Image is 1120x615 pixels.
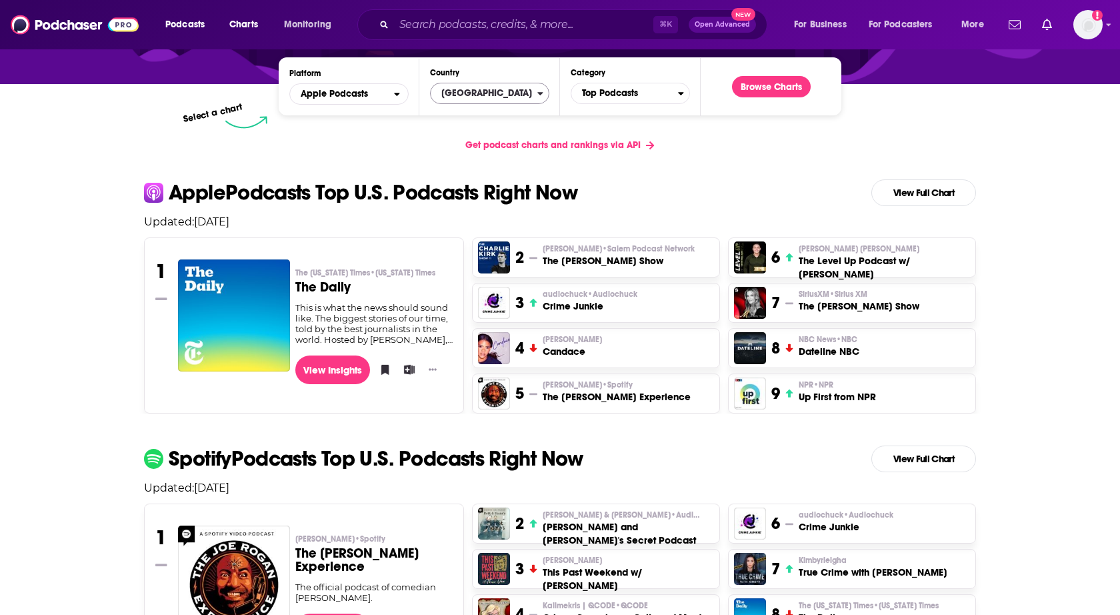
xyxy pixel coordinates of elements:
[799,243,970,281] a: [PERSON_NAME] [PERSON_NAME]The Level Up Podcast w/ [PERSON_NAME]
[543,390,691,404] h3: The [PERSON_NAME] Experience
[543,555,602,566] span: [PERSON_NAME]
[155,259,167,283] h3: 1
[144,183,163,202] img: apple Icon
[771,247,780,267] h3: 6
[771,384,780,404] h3: 9
[785,14,863,35] button: open menu
[11,12,139,37] img: Podchaser - Follow, Share and Rate Podcasts
[671,510,719,520] span: • Audioboom
[133,215,987,228] p: Updated: [DATE]
[734,241,766,273] img: The Level Up Podcast w/ Paul Alex
[543,254,695,267] h3: The [PERSON_NAME] Show
[734,508,766,540] a: Crime Junkie
[734,287,766,319] img: The Megyn Kelly Show
[1073,10,1103,39] span: Logged in as AllisonLondonOffice1999
[1073,10,1103,39] img: User Profile
[301,89,368,99] span: Apple Podcasts
[178,259,290,372] img: The Daily
[543,600,711,611] p: Kallmekris | QCODE • QCODE
[1037,13,1057,36] a: Show notifications dropdown
[515,338,524,358] h3: 4
[836,335,857,344] span: • NBC
[799,510,893,520] span: audiochuck
[602,380,633,390] span: • Spotify
[394,14,653,35] input: Search podcasts, credits, & more...
[799,566,947,579] h3: True Crime with [PERSON_NAME]
[869,15,933,34] span: For Podcasters
[295,534,385,544] span: [PERSON_NAME]
[295,356,371,384] a: View Insights
[423,363,442,376] button: Show More Button
[478,553,510,585] img: This Past Weekend w/ Theo Von
[587,289,637,299] span: • Audiochuck
[295,302,453,345] div: This is what the news should sound like. The biggest stories of our time, told by the best journa...
[731,8,755,21] span: New
[275,14,349,35] button: open menu
[295,534,453,582] a: [PERSON_NAME]•SpotifyThe [PERSON_NAME] Experience
[221,14,266,35] a: Charts
[543,510,714,547] a: [PERSON_NAME] & [PERSON_NAME]•Audioboom[PERSON_NAME] and [PERSON_NAME]'s Secret Podcast
[478,508,510,540] a: Matt and Shane's Secret Podcast
[515,514,524,534] h3: 2
[169,448,583,470] p: Spotify Podcasts Top U.S. Podcasts Right Now
[478,241,510,273] img: The Charlie Kirk Show
[734,378,766,410] img: Up First from NPR
[229,15,258,34] span: Charts
[543,334,602,345] span: [PERSON_NAME]
[799,243,970,254] p: Paul Alex Espinoza
[515,247,524,267] h3: 2
[295,267,435,278] span: The [US_STATE] Times
[295,267,453,302] a: The [US_STATE] Times•[US_STATE] TimesThe Daily
[455,129,665,161] a: Get podcast charts and rankings via API
[543,243,695,254] span: [PERSON_NAME]
[799,555,947,566] p: Kimbyrleigha
[478,332,510,364] img: Candace
[799,289,919,313] a: SiriusXM•Sirius XMThe [PERSON_NAME] Show
[571,83,690,104] button: Categories
[182,101,243,125] p: Select a chart
[799,334,857,345] span: NBC News
[1003,13,1026,36] a: Show notifications dropdown
[799,555,847,566] span: Kimbyrleigha
[952,14,1001,35] button: open menu
[734,332,766,364] a: Dateline NBC
[799,299,919,313] h3: The [PERSON_NAME] Show
[732,76,811,97] button: Browse Charts
[295,582,453,603] div: The official podcast of comedian [PERSON_NAME].
[515,559,524,579] h3: 3
[431,82,537,105] span: [GEOGRAPHIC_DATA]
[295,281,453,294] h3: The Daily
[799,510,893,520] p: audiochuck • Audiochuck
[543,243,695,267] a: [PERSON_NAME]•Salem Podcast NetworkThe [PERSON_NAME] Show
[543,289,637,313] a: audiochuck•AudiochuckCrime Junkie
[734,553,766,585] img: True Crime with Kimbyr
[799,390,876,404] h3: Up First from NPR
[478,287,510,319] img: Crime Junkie
[799,380,833,390] span: NPR
[829,289,867,299] span: • Sirius XM
[653,16,678,33] span: ⌘ K
[295,547,453,574] h3: The [PERSON_NAME] Experience
[370,9,780,40] div: Search podcasts, credits, & more...
[689,17,756,33] button: Open AdvancedNew
[794,15,847,34] span: For Business
[399,360,413,380] button: Add to List
[430,83,549,104] button: Countries
[543,555,714,592] a: [PERSON_NAME]This Past Weekend w/ [PERSON_NAME]
[799,345,859,358] h3: Dateline NBC
[1092,10,1103,21] svg: Add a profile image
[543,510,703,520] span: [PERSON_NAME] & [PERSON_NAME]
